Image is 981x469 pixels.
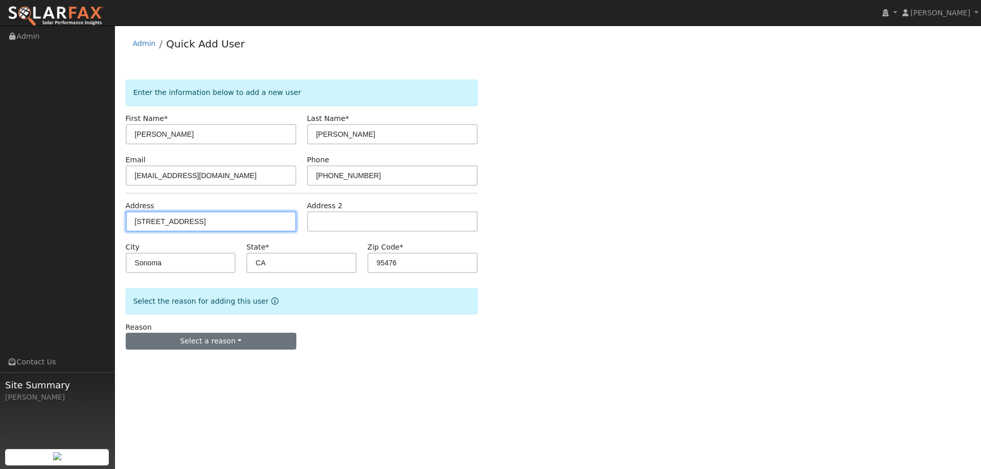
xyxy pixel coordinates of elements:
[266,243,269,251] span: Required
[269,297,278,305] a: Reason for new user
[400,243,403,251] span: Required
[126,80,478,106] div: Enter the information below to add a new user
[5,392,109,403] div: [PERSON_NAME]
[910,9,970,17] span: [PERSON_NAME]
[246,242,269,253] label: State
[126,288,478,314] div: Select the reason for adding this user
[126,322,152,333] label: Reason
[133,39,156,47] a: Admin
[166,38,245,50] a: Quick Add User
[164,114,168,122] span: Required
[345,114,349,122] span: Required
[53,452,61,460] img: retrieve
[8,6,104,27] img: SolarFax
[367,242,403,253] label: Zip Code
[126,155,146,165] label: Email
[307,155,330,165] label: Phone
[126,242,140,253] label: City
[307,113,349,124] label: Last Name
[307,201,343,211] label: Address 2
[5,378,109,392] span: Site Summary
[126,201,154,211] label: Address
[126,113,168,124] label: First Name
[126,333,296,350] button: Select a reason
